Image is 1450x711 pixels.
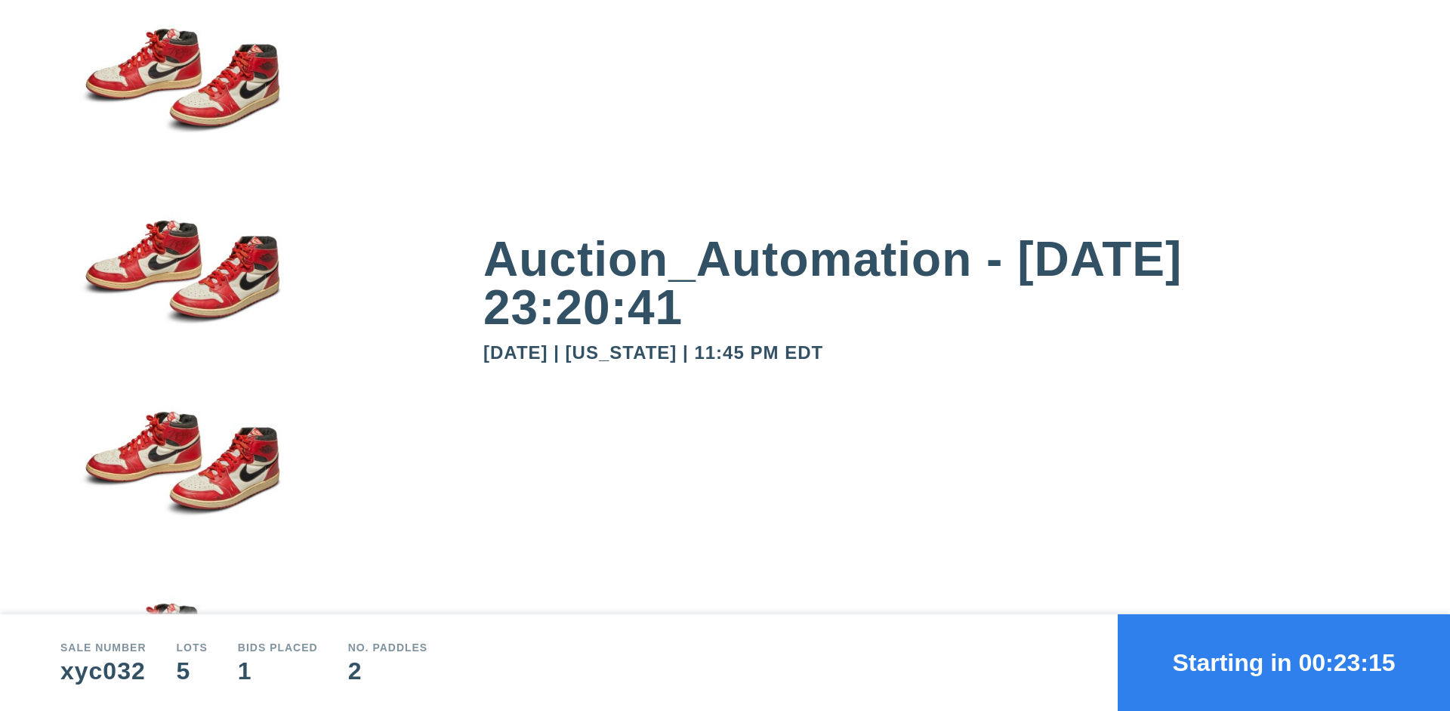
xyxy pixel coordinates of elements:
div: Bids Placed [238,642,318,653]
button: Starting in 00:23:15 [1118,614,1450,711]
div: 2 [348,659,428,683]
img: small [60,1,302,193]
div: Sale number [60,642,147,653]
img: small [60,384,302,576]
div: Auction_Automation - [DATE] 23:20:41 [483,235,1390,332]
div: [DATE] | [US_STATE] | 11:45 PM EDT [483,344,1390,362]
img: small [60,192,302,384]
div: No. Paddles [348,642,428,653]
div: 1 [238,659,318,683]
div: Lots [177,642,208,653]
div: 5 [177,659,208,683]
div: xyc032 [60,659,147,683]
